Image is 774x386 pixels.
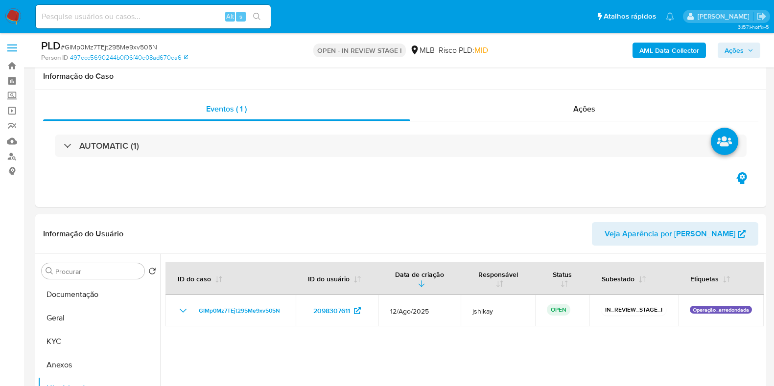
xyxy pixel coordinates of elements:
[592,222,758,246] button: Veja Aparência por [PERSON_NAME]
[55,267,141,276] input: Procurar
[38,330,160,353] button: KYC
[38,283,160,306] button: Documentação
[43,229,123,239] h1: Informação do Usuário
[474,45,488,56] span: MID
[439,45,488,56] span: Risco PLD:
[36,10,271,23] input: Pesquise usuários ou casos...
[666,12,674,21] a: Notificações
[239,12,242,21] span: s
[573,103,595,114] span: Ações
[604,11,656,22] span: Atalhos rápidos
[79,140,139,151] h3: AUTOMATIC (1)
[725,43,744,58] span: Ações
[61,42,157,52] span: # GIMp0Mz7TEjt295Me9xv505N
[247,10,267,23] button: search-icon
[148,267,156,278] button: Retornar ao pedido padrão
[38,306,160,330] button: Geral
[55,135,747,157] div: AUTOMATIC (1)
[410,45,435,56] div: MLB
[226,12,234,21] span: Alt
[43,71,758,81] h1: Informação do Caso
[313,44,406,57] p: OPEN - IN REVIEW STAGE I
[46,267,53,275] button: Procurar
[639,43,699,58] b: AML Data Collector
[756,11,767,22] a: Sair
[718,43,760,58] button: Ações
[41,53,68,62] b: Person ID
[38,353,160,377] button: Anexos
[206,103,247,114] span: Eventos ( 1 )
[41,38,61,53] b: PLD
[698,12,753,21] p: jonathan.shikay@mercadolivre.com
[605,222,735,246] span: Veja Aparência por [PERSON_NAME]
[633,43,706,58] button: AML Data Collector
[70,53,188,62] a: 497ecc5690244b0f06f40e08ad670ea6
